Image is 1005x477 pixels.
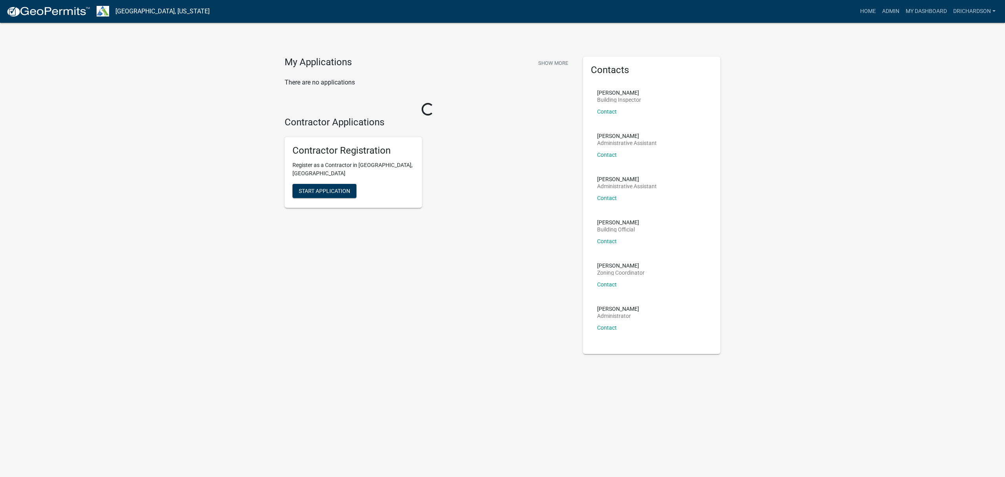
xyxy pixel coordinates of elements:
[292,161,414,178] p: Register as a Contractor in [GEOGRAPHIC_DATA], [GEOGRAPHIC_DATA]
[285,117,571,128] h4: Contractor Applications
[597,306,639,312] p: [PERSON_NAME]
[115,5,210,18] a: [GEOGRAPHIC_DATA], [US_STATE]
[597,152,617,158] a: Contact
[597,263,645,268] p: [PERSON_NAME]
[285,78,571,87] p: There are no applications
[285,57,352,68] h4: My Applications
[597,313,639,319] p: Administrator
[597,176,657,182] p: [PERSON_NAME]
[879,4,903,19] a: Admin
[857,4,879,19] a: Home
[597,90,641,95] p: [PERSON_NAME]
[597,108,617,115] a: Contact
[292,145,414,156] h5: Contractor Registration
[597,270,645,275] p: Zoning Coordinator
[535,57,571,70] button: Show More
[597,140,657,146] p: Administrative Assistant
[903,4,950,19] a: My Dashboard
[597,133,657,139] p: [PERSON_NAME]
[285,117,571,215] wm-workflow-list-section: Contractor Applications
[597,220,639,225] p: [PERSON_NAME]
[597,227,639,232] p: Building Official
[597,97,641,103] p: Building Inspector
[950,4,999,19] a: drichardson
[597,325,617,331] a: Contact
[591,64,713,76] h5: Contacts
[299,188,350,194] span: Start Application
[597,281,617,288] a: Contact
[597,183,657,189] p: Administrative Assistant
[292,184,356,198] button: Start Application
[597,238,617,244] a: Contact
[97,6,109,17] img: Troup County, Georgia
[597,195,617,201] a: Contact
